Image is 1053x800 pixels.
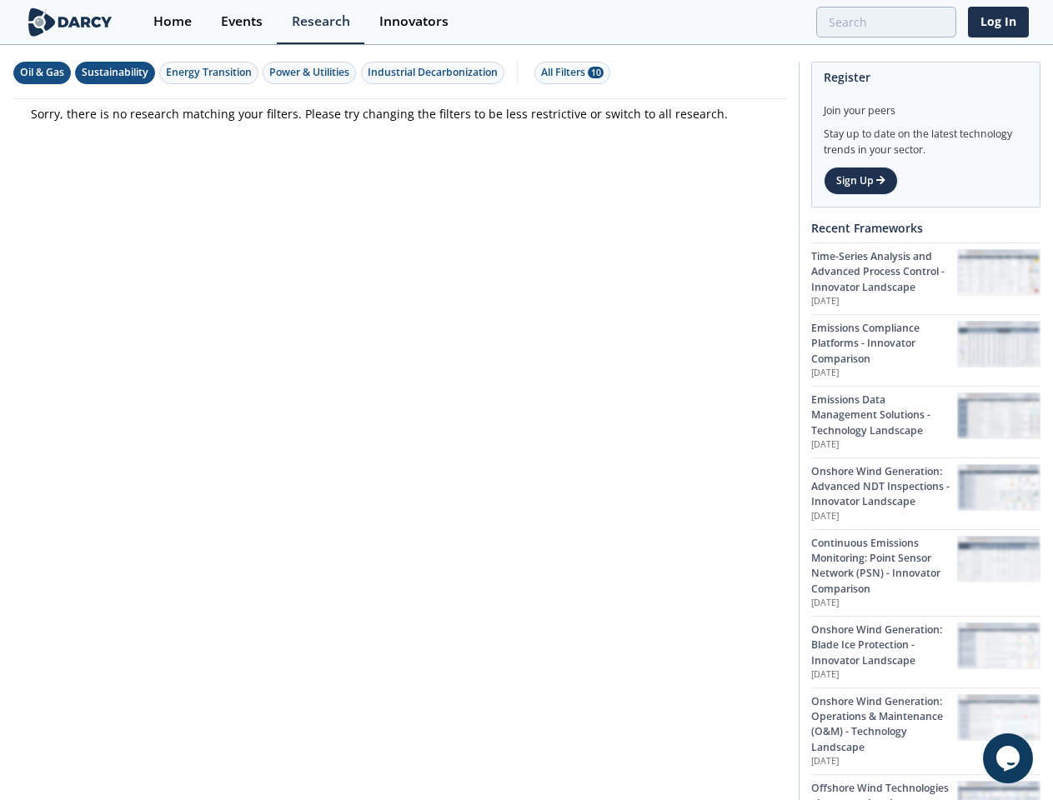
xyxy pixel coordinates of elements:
[25,7,116,37] img: logo-wide.svg
[811,249,957,295] div: Time-Series Analysis and Advanced Process Control - Innovator Landscape
[159,62,258,84] button: Energy Transition
[811,529,1040,616] a: Continuous Emissions Monitoring: Point Sensor Network (PSN) - Innovator Comparison [DATE] Continu...
[13,62,71,84] button: Oil & Gas
[31,105,770,122] p: Sorry, there is no research matching your filters. Please try changing the filters to be less res...
[534,62,610,84] button: All Filters 10
[811,464,957,510] div: Onshore Wind Generation: Advanced NDT Inspections - Innovator Landscape
[811,295,957,308] p: [DATE]
[811,386,1040,457] a: Emissions Data Management Solutions - Technology Landscape [DATE] Emissions Data Management Solut...
[541,65,604,80] div: All Filters
[166,65,252,80] div: Energy Transition
[75,62,155,84] button: Sustainability
[221,15,263,28] div: Events
[811,438,957,452] p: [DATE]
[811,510,957,523] p: [DATE]
[811,687,1040,774] a: Onshore Wind Generation: Operations & Maintenance (O&M) - Technology Landscape [DATE] Onshore Win...
[292,15,350,28] div: Research
[824,118,1028,157] div: Stay up to date on the latest technology trends in your sector.
[263,62,356,84] button: Power & Utilities
[983,733,1036,783] iframe: chat widget
[588,67,604,78] span: 10
[82,65,148,80] div: Sustainability
[368,65,498,80] div: Industrial Decarbonization
[811,392,957,438] div: Emissions Data Management Solutions - Technology Landscape
[811,616,1040,687] a: Onshore Wind Generation: Blade Ice Protection - Innovator Landscape [DATE] Onshore Wind Generatio...
[811,694,957,756] div: Onshore Wind Generation: Operations & Maintenance (O&M) - Technology Landscape
[811,213,1040,242] div: Recent Frameworks
[811,622,957,668] div: Onshore Wind Generation: Blade Ice Protection - Innovator Landscape
[811,755,957,768] p: [DATE]
[811,536,957,597] div: Continuous Emissions Monitoring: Point Sensor Network (PSN) - Innovator Comparison
[811,597,957,610] p: [DATE]
[811,367,957,380] p: [DATE]
[811,457,1040,529] a: Onshore Wind Generation: Advanced NDT Inspections - Innovator Landscape [DATE] Onshore Wind Gener...
[968,7,1029,37] a: Log In
[811,668,957,682] p: [DATE]
[824,62,1028,92] div: Register
[811,314,1040,386] a: Emissions Compliance Platforms - Innovator Comparison [DATE] Emissions Compliance Platforms - Inn...
[811,321,957,367] div: Emissions Compliance Platforms - Innovator Comparison
[361,62,504,84] button: Industrial Decarbonization
[20,65,64,80] div: Oil & Gas
[379,15,449,28] div: Innovators
[269,65,349,80] div: Power & Utilities
[153,15,192,28] div: Home
[824,167,898,195] a: Sign Up
[816,7,956,37] input: Advanced Search
[811,242,1040,314] a: Time-Series Analysis and Advanced Process Control - Innovator Landscape [DATE] Time-Series Analys...
[824,92,1028,118] div: Join your peers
